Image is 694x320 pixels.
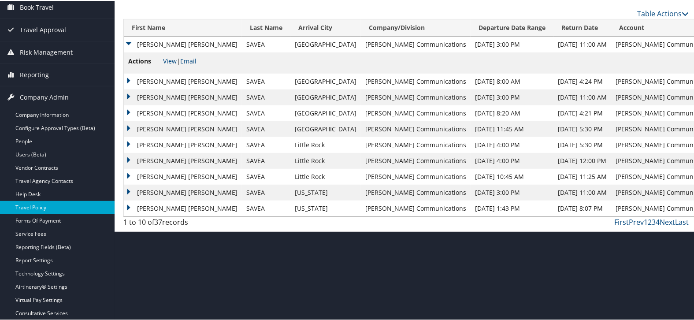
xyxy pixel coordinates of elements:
[124,168,242,184] td: [PERSON_NAME] [PERSON_NAME]
[553,19,611,36] th: Return Date: activate to sort column ascending
[361,120,471,136] td: [PERSON_NAME] Communications
[290,184,361,200] td: [US_STATE]
[553,89,611,104] td: [DATE] 11:00 AM
[20,18,66,40] span: Travel Approval
[660,216,675,226] a: Next
[290,152,361,168] td: Little Rock
[163,56,177,64] a: View
[361,89,471,104] td: [PERSON_NAME] Communications
[242,104,290,120] td: SAVEA
[128,56,161,65] span: Actions
[652,216,656,226] a: 3
[553,200,611,216] td: [DATE] 8:07 PM
[629,216,644,226] a: Prev
[644,216,648,226] a: 1
[242,73,290,89] td: SAVEA
[242,36,290,52] td: SAVEA
[242,89,290,104] td: SAVEA
[124,136,242,152] td: [PERSON_NAME] [PERSON_NAME]
[361,152,471,168] td: [PERSON_NAME] Communications
[471,104,553,120] td: [DATE] 8:20 AM
[553,104,611,120] td: [DATE] 4:21 PM
[290,168,361,184] td: Little Rock
[614,216,629,226] a: First
[124,104,242,120] td: [PERSON_NAME] [PERSON_NAME]
[553,168,611,184] td: [DATE] 11:25 AM
[648,216,652,226] a: 2
[290,89,361,104] td: [GEOGRAPHIC_DATA]
[20,86,69,108] span: Company Admin
[290,36,361,52] td: [GEOGRAPHIC_DATA]
[163,56,197,64] span: |
[180,56,197,64] a: Email
[361,136,471,152] td: [PERSON_NAME] Communications
[20,63,49,85] span: Reporting
[242,152,290,168] td: SAVEA
[124,19,242,36] th: First Name: activate to sort column ascending
[242,19,290,36] th: Last Name: activate to sort column ascending
[471,120,553,136] td: [DATE] 11:45 AM
[553,120,611,136] td: [DATE] 5:30 PM
[471,36,553,52] td: [DATE] 3:00 PM
[290,19,361,36] th: Arrival City: activate to sort column ascending
[290,136,361,152] td: Little Rock
[242,184,290,200] td: SAVEA
[290,200,361,216] td: [US_STATE]
[553,152,611,168] td: [DATE] 12:00 PM
[123,216,255,231] div: 1 to 10 of records
[124,89,242,104] td: [PERSON_NAME] [PERSON_NAME]
[242,136,290,152] td: SAVEA
[361,19,471,36] th: Company/Division
[675,216,689,226] a: Last
[124,152,242,168] td: [PERSON_NAME] [PERSON_NAME]
[471,19,553,36] th: Departure Date Range: activate to sort column ascending
[553,73,611,89] td: [DATE] 4:24 PM
[637,8,689,18] a: Table Actions
[290,73,361,89] td: [GEOGRAPHIC_DATA]
[361,168,471,184] td: [PERSON_NAME] Communications
[361,36,471,52] td: [PERSON_NAME] Communications
[361,104,471,120] td: [PERSON_NAME] Communications
[471,73,553,89] td: [DATE] 8:00 AM
[124,120,242,136] td: [PERSON_NAME] [PERSON_NAME]
[124,184,242,200] td: [PERSON_NAME] [PERSON_NAME]
[361,73,471,89] td: [PERSON_NAME] Communications
[242,168,290,184] td: SAVEA
[124,36,242,52] td: [PERSON_NAME] [PERSON_NAME]
[471,200,553,216] td: [DATE] 1:43 PM
[471,136,553,152] td: [DATE] 4:00 PM
[553,136,611,152] td: [DATE] 5:30 PM
[124,200,242,216] td: [PERSON_NAME] [PERSON_NAME]
[20,41,73,63] span: Risk Management
[361,200,471,216] td: [PERSON_NAME] Communications
[471,184,553,200] td: [DATE] 3:00 PM
[290,104,361,120] td: [GEOGRAPHIC_DATA]
[242,120,290,136] td: SAVEA
[471,89,553,104] td: [DATE] 3:00 PM
[154,216,162,226] span: 37
[471,152,553,168] td: [DATE] 4:00 PM
[290,120,361,136] td: [GEOGRAPHIC_DATA]
[242,200,290,216] td: SAVEA
[471,168,553,184] td: [DATE] 10:45 AM
[553,184,611,200] td: [DATE] 11:00 AM
[124,73,242,89] td: [PERSON_NAME] [PERSON_NAME]
[361,184,471,200] td: [PERSON_NAME] Communications
[656,216,660,226] a: 4
[553,36,611,52] td: [DATE] 11:00 AM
